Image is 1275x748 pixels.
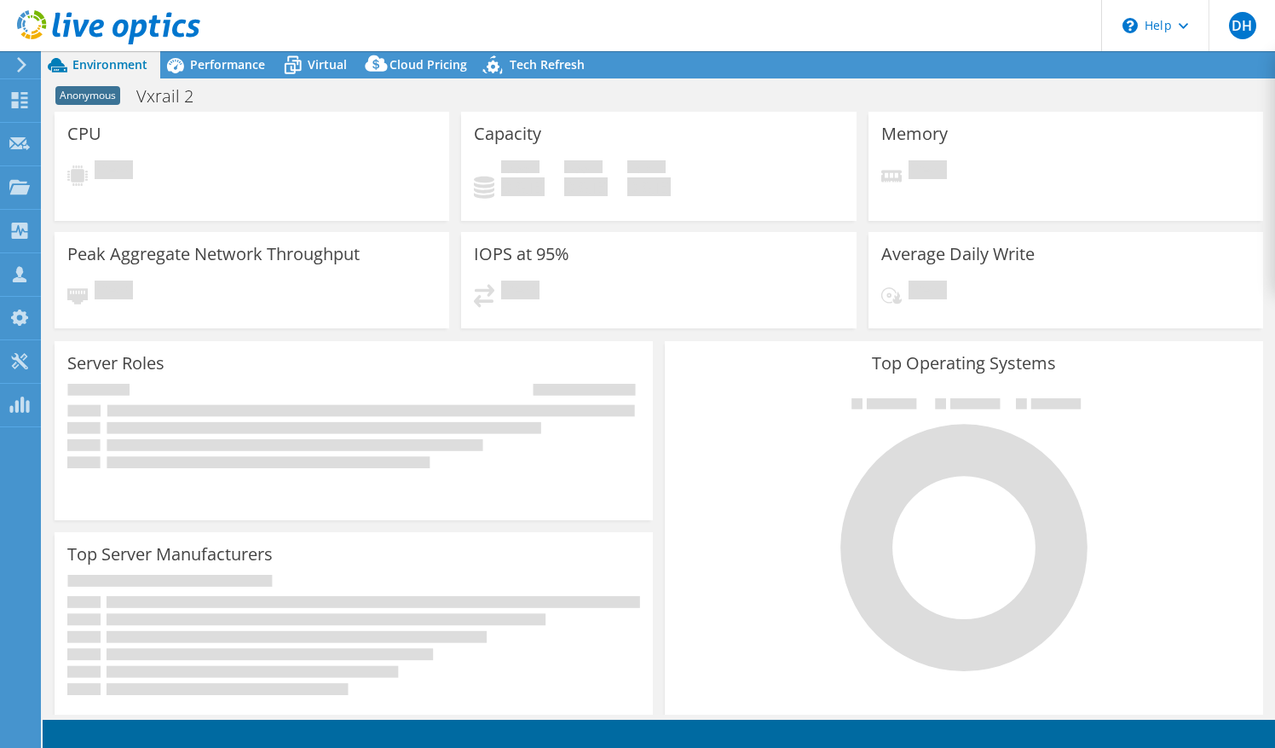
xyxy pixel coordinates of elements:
h3: Capacity [474,125,541,143]
span: Pending [501,281,539,304]
h3: CPU [67,125,101,143]
span: Total [627,160,666,177]
h4: 0 GiB [501,177,545,196]
span: DH [1229,12,1256,39]
h3: Average Daily Write [881,245,1035,264]
span: Used [501,160,539,177]
span: Cloud Pricing [389,56,467,72]
h3: Memory [881,125,948,143]
h4: 0 GiB [564,177,608,196]
svg: \n [1122,18,1138,33]
span: Pending [95,281,133,304]
h4: 0 GiB [627,177,671,196]
span: Pending [909,281,947,304]
h3: IOPS at 95% [474,245,569,264]
span: Tech Refresh [510,56,585,72]
h3: Top Operating Systems [678,354,1250,373]
span: Pending [909,160,947,183]
span: Pending [95,160,133,183]
h3: Server Roles [67,354,164,373]
h1: Vxrail 2 [129,87,220,106]
h3: Top Server Manufacturers [67,545,273,564]
span: Environment [72,56,147,72]
span: Free [564,160,603,177]
h3: Peak Aggregate Network Throughput [67,245,360,264]
span: Performance [190,56,265,72]
span: Virtual [308,56,347,72]
span: Anonymous [55,86,120,105]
